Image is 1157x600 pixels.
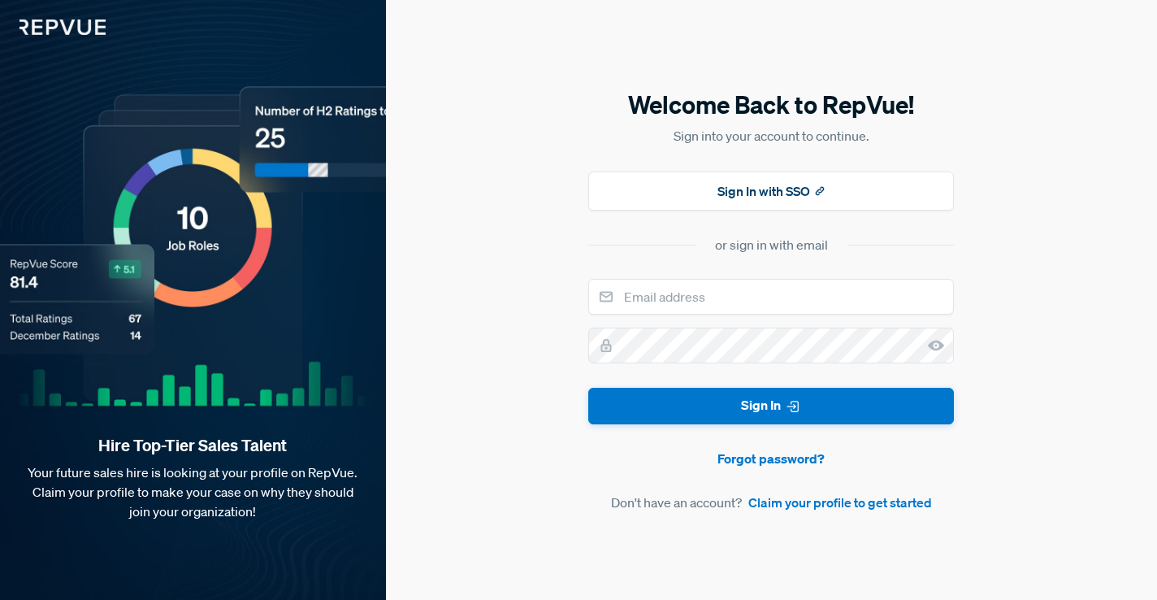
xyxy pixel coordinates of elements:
[588,493,954,512] article: Don't have an account?
[588,279,954,315] input: Email address
[588,449,954,468] a: Forgot password?
[26,435,360,456] strong: Hire Top-Tier Sales Talent
[26,463,360,521] p: Your future sales hire is looking at your profile on RepVue. Claim your profile to make your case...
[588,172,954,211] button: Sign In with SSO
[748,493,932,512] a: Claim your profile to get started
[588,88,954,122] h5: Welcome Back to RepVue!
[715,235,828,254] div: or sign in with email
[588,388,954,424] button: Sign In
[588,126,954,146] p: Sign into your account to continue.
